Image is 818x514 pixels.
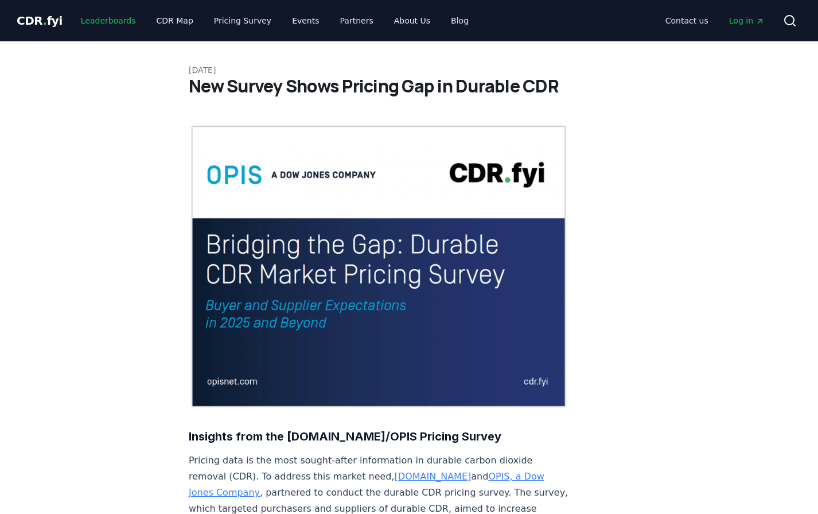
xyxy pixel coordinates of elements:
a: About Us [385,10,439,31]
a: Pricing Survey [205,10,281,31]
a: CDR.fyi [17,13,63,29]
a: Leaderboards [72,10,145,31]
h1: New Survey Shows Pricing Gap in Durable CDR [189,76,629,96]
strong: Insights from the [DOMAIN_NAME]/OPIS Pricing Survey [189,430,501,443]
span: Log in [729,15,765,26]
p: [DATE] [189,64,629,76]
a: Log in [720,10,774,31]
a: CDR Map [147,10,202,31]
a: [DOMAIN_NAME] [395,471,472,482]
span: CDR fyi [17,14,63,28]
span: . [43,14,47,28]
a: Contact us [656,10,718,31]
a: Partners [331,10,383,31]
nav: Main [72,10,478,31]
a: Events [283,10,328,31]
img: blog post image [189,124,568,409]
a: Blog [442,10,478,31]
nav: Main [656,10,774,31]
